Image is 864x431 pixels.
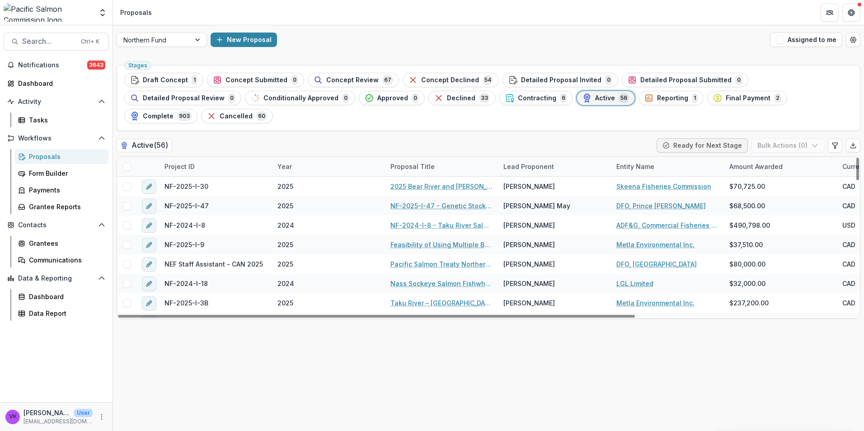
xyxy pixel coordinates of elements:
[124,73,203,87] button: Draft Concept1
[724,157,837,176] div: Amount Awarded
[18,98,94,106] span: Activity
[503,279,555,288] span: [PERSON_NAME]
[692,93,698,103] span: 1
[4,131,109,145] button: Open Workflows
[502,73,618,87] button: Detailed Proposal Invited0
[87,61,105,70] span: 3643
[842,182,855,191] span: CAD
[159,162,200,171] div: Project ID
[117,6,155,19] nav: breadcrumb
[22,37,75,46] span: Search...
[428,91,496,105] button: Declined33
[447,94,475,102] span: Declined
[622,73,748,87] button: Detailed Proposal Submitted0
[498,162,559,171] div: Lead Proponent
[842,240,855,249] span: CAD
[729,182,765,191] span: $70,725.00
[729,318,768,327] span: $149,500.00
[277,182,293,191] span: 2025
[421,76,479,84] span: Concept Declined
[4,33,109,51] button: Search...
[846,138,860,153] button: Export table data
[503,220,555,230] span: [PERSON_NAME]
[14,236,109,251] a: Grantees
[124,91,241,105] button: Detailed Proposal Review0
[143,112,174,120] span: Complete
[74,409,93,417] p: User
[390,240,493,249] a: Feasibility of Using Multiple Beam Sonar for Enumeration of Tatsamenie Lake Smolt Outmigration
[14,306,109,321] a: Data Report
[498,157,611,176] div: Lead Proponent
[616,201,706,211] a: DFO, Prince [PERSON_NAME]
[245,91,355,105] button: Conditionally Approved0
[225,76,287,84] span: Concept Submitted
[4,58,109,72] button: Notifications3643
[4,271,109,286] button: Open Data & Reporting
[616,259,697,269] a: DFO, [GEOGRAPHIC_DATA]
[29,292,102,301] div: Dashboard
[499,91,573,105] button: Contracting6
[729,279,765,288] span: $32,000.00
[256,111,267,121] span: 60
[842,4,860,22] button: Get Help
[14,253,109,267] a: Communications
[390,298,493,308] a: Taku River – [GEOGRAPHIC_DATA], [GEOGRAPHIC_DATA], and Coho Salmon Stock Assessment (Metla portion)
[774,93,781,103] span: 2
[359,91,425,105] button: Approved0
[159,157,272,176] div: Project ID
[385,157,498,176] div: Proposal Title
[605,75,612,85] span: 0
[619,93,629,103] span: 56
[846,33,860,47] button: Open table manager
[390,259,493,269] a: Pacific Salmon Treaty Northern Endowment Fund Technical Advisors [DATE]-[DATE]
[611,162,660,171] div: Entity Name
[29,202,102,211] div: Grantee Reports
[272,157,385,176] div: Year
[479,93,490,103] span: 33
[707,91,787,105] button: Final Payment2
[4,76,109,91] a: Dashboard
[164,259,263,269] span: NEF Staff Assistant - CAN 2025
[23,417,93,426] p: [EMAIL_ADDRESS][DOMAIN_NAME]
[277,298,293,308] span: 2025
[29,152,102,161] div: Proposals
[842,201,855,211] span: CAD
[842,220,855,230] span: USD
[14,149,109,164] a: Proposals
[382,75,393,85] span: 67
[326,76,379,84] span: Concept Review
[143,76,188,84] span: Draft Concept
[342,93,349,103] span: 0
[14,289,109,304] a: Dashboard
[729,240,763,249] span: $37,510.00
[729,259,765,269] span: $80,000.00
[142,199,156,213] button: edit
[14,112,109,127] a: Tasks
[18,275,94,282] span: Data & Reporting
[377,94,408,102] span: Approved
[14,183,109,197] a: Payments
[4,4,93,22] img: Pacific Salmon Commission logo
[518,94,556,102] span: Contracting
[724,162,788,171] div: Amount Awarded
[616,318,653,327] a: LGL Limited
[211,33,277,47] button: New Proposal
[23,408,70,417] p: [PERSON_NAME]
[143,94,225,102] span: Detailed Proposal Review
[503,240,555,249] span: [PERSON_NAME]
[616,298,695,308] a: Metla Environmental Inc.
[220,112,253,120] span: Cancelled
[277,259,293,269] span: 2025
[263,94,338,102] span: Conditionally Approved
[308,73,399,87] button: Concept Review67
[142,218,156,233] button: edit
[272,162,297,171] div: Year
[177,111,192,121] span: 903
[616,240,695,249] a: Metla Environmental Inc.
[18,79,102,88] div: Dashboard
[96,4,109,22] button: Open entity switcher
